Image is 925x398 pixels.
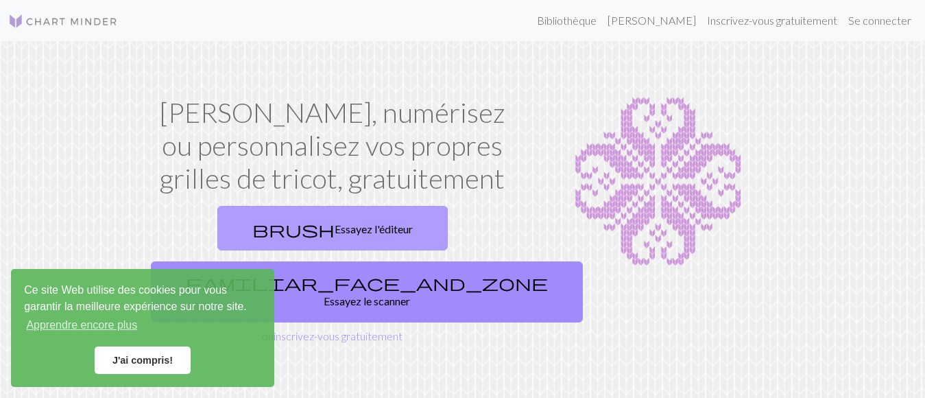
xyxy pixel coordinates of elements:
font: Inscrivez-vous gratuitement [707,14,837,27]
a: [PERSON_NAME] [602,7,701,34]
span: familiar_face_and_zone [186,273,548,292]
font: Ce site Web utilise des cookies pour vous garantir la meilleure expérience sur notre site. [24,284,247,312]
a: inscrivez-vous gratuitement [274,329,403,342]
font: Bibliothèque [537,14,597,27]
div: consentement aux cookies [11,269,274,387]
font: J'ai compris! [112,355,173,366]
a: ignorer le message de cookie [95,347,191,374]
a: Essayez l'éditeur [217,206,448,250]
span: brush [252,220,335,239]
a: Bibliothèque [531,7,602,34]
font: Essayez le scanner [324,294,410,307]
a: Inscrivez-vous gratuitement [701,7,843,34]
font: Essayez l'éditeur [335,222,413,235]
a: Essayez le scanner [151,261,583,323]
a: en savoir plus sur les cookies [24,315,139,336]
font: [PERSON_NAME], numérisez ou personnalisez vos propres grilles de tricot, gratuitement [160,96,505,195]
img: Logo [8,13,118,30]
a: Se connecter [843,7,917,34]
font: [PERSON_NAME] [608,14,696,27]
font: Se connecter [848,14,911,27]
img: Exemple de graphique [536,96,780,268]
font: Apprendre encore plus [26,319,137,331]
